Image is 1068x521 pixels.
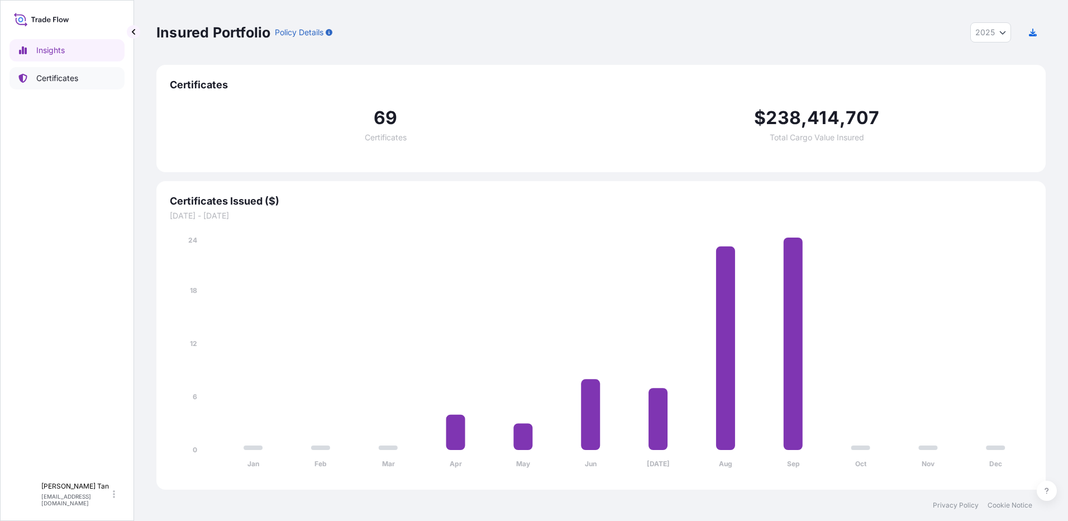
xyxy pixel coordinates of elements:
tspan: 24 [188,236,197,244]
a: Insights [9,39,125,61]
tspan: Apr [450,460,462,468]
a: Privacy Policy [933,501,979,510]
tspan: Feb [314,460,327,468]
tspan: 0 [193,446,197,454]
button: Year Selector [970,22,1011,42]
tspan: Jun [585,460,597,468]
span: Total Cargo Value Insured [770,134,864,141]
span: 414 [807,109,840,127]
p: Insured Portfolio [156,23,270,41]
p: Policy Details [275,27,323,38]
tspan: Jan [247,460,259,468]
span: [DATE] - [DATE] [170,210,1032,221]
tspan: Sep [787,460,800,468]
span: Certificates [170,78,1032,92]
span: 707 [846,109,879,127]
span: 69 [374,109,397,127]
p: [EMAIL_ADDRESS][DOMAIN_NAME] [41,493,111,506]
span: , [801,109,807,127]
tspan: 6 [193,392,197,401]
a: Certificates [9,67,125,89]
tspan: Mar [382,460,395,468]
span: SLL [17,489,35,500]
span: 238 [766,109,801,127]
a: Cookie Notice [988,501,1032,510]
span: 2025 [975,27,995,38]
p: Insights [36,45,65,56]
tspan: [DATE] [647,460,670,468]
tspan: Dec [989,460,1002,468]
tspan: May [516,460,531,468]
span: Certificates Issued ($) [170,195,1032,208]
tspan: 12 [190,339,197,348]
p: Certificates [36,73,78,84]
tspan: Oct [855,460,867,468]
span: , [840,109,846,127]
tspan: Aug [719,460,732,468]
tspan: 18 [190,286,197,295]
tspan: Nov [922,460,935,468]
p: [PERSON_NAME] Tan [41,482,111,491]
span: Certificates [365,134,407,141]
span: $ [754,109,766,127]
